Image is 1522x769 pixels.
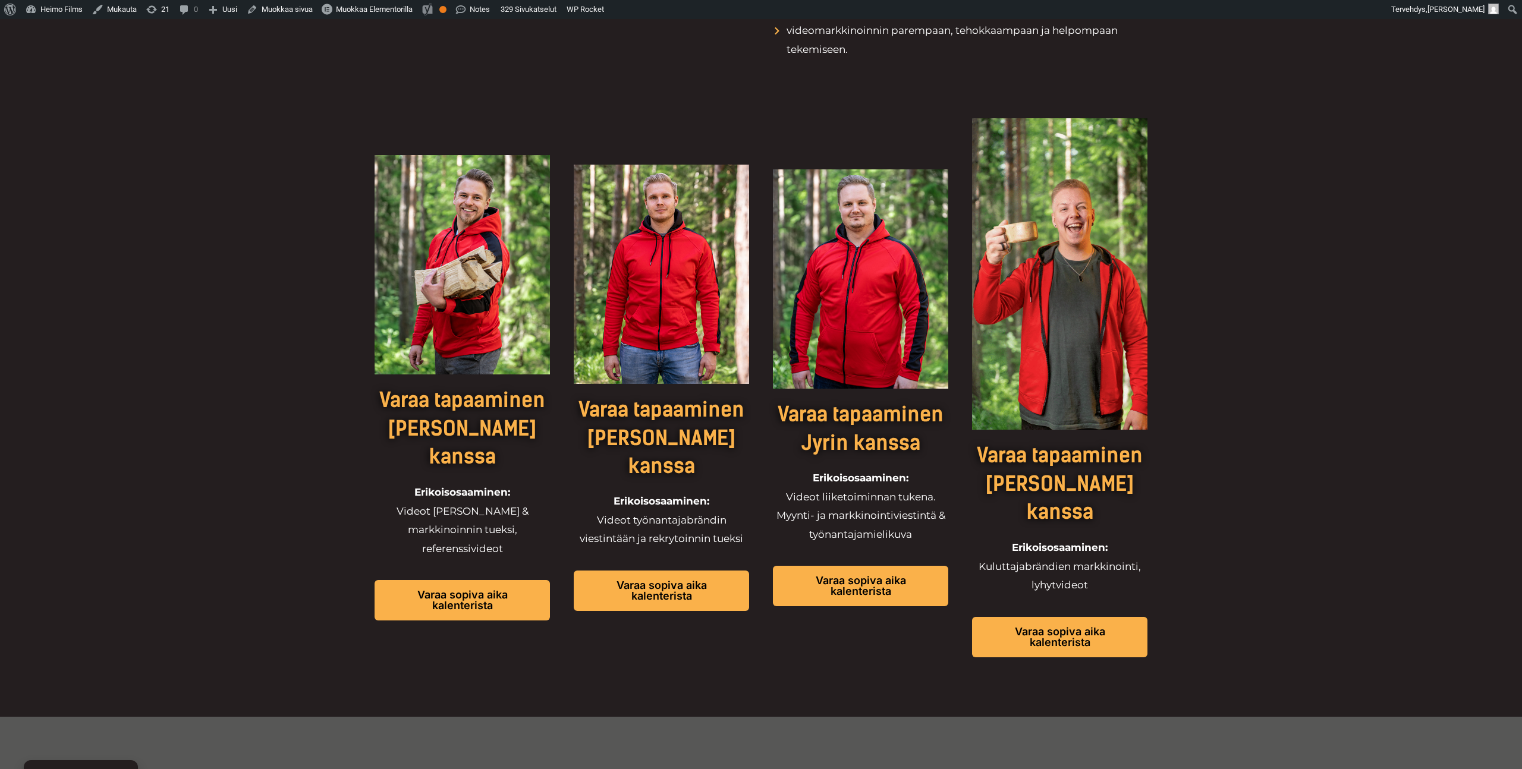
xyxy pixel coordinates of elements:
[394,590,531,611] span: Varaa sopiva aika kalenterista
[972,538,1147,595] p: Kuluttajabrändien markkinointi, lyhytvideot
[1427,5,1485,14] span: [PERSON_NAME]
[773,566,948,606] a: Varaa sopiva aika kalenterista
[593,580,730,601] span: Varaa sopiva aika kalenterista
[375,386,550,471] h3: Varaa tapaaminen [PERSON_NAME] kanssa
[972,617,1147,657] a: Varaa sopiva aika kalenterista
[792,575,929,597] span: Varaa sopiva aika kalenterista
[375,580,550,620] a: Varaa sopiva aika kalenterista
[813,472,908,484] strong: Erikoisosaaminen:
[773,401,948,457] h3: Varaa tapaaminen Jyrin kanssa
[375,483,550,558] p: Videot [PERSON_NAME] & markkinoinnin tueksi, referenssivideot
[414,486,510,498] strong: Erikoisosaaminen:
[574,396,749,481] h3: Varaa tapaaminen [PERSON_NAME] kanssa
[574,571,749,611] a: Varaa sopiva aika kalenterista
[773,469,948,544] p: Videot liiketoiminnan tukena. Myynti- ja markkinointiviestintä & työnantajamielikuva
[614,496,709,508] strong: Erikoisosaaminen:
[574,493,749,549] p: Videot työnantajabrändin viestintään ja rekrytoinnin tueksi
[991,626,1128,648] span: Varaa sopiva aika kalenterista
[439,6,446,13] div: OK
[336,5,413,14] span: Muokkaa Elementorilla
[972,442,1147,527] h3: Varaa tapaaminen [PERSON_NAME] kanssa
[1012,541,1108,553] strong: Erikoisosaaminen:
[784,3,1148,59] span: Saat konkreettisia toimenpide-ehdotuksia, ajatuksia ja ideoita videomarkkinoinnin parempaan, teho...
